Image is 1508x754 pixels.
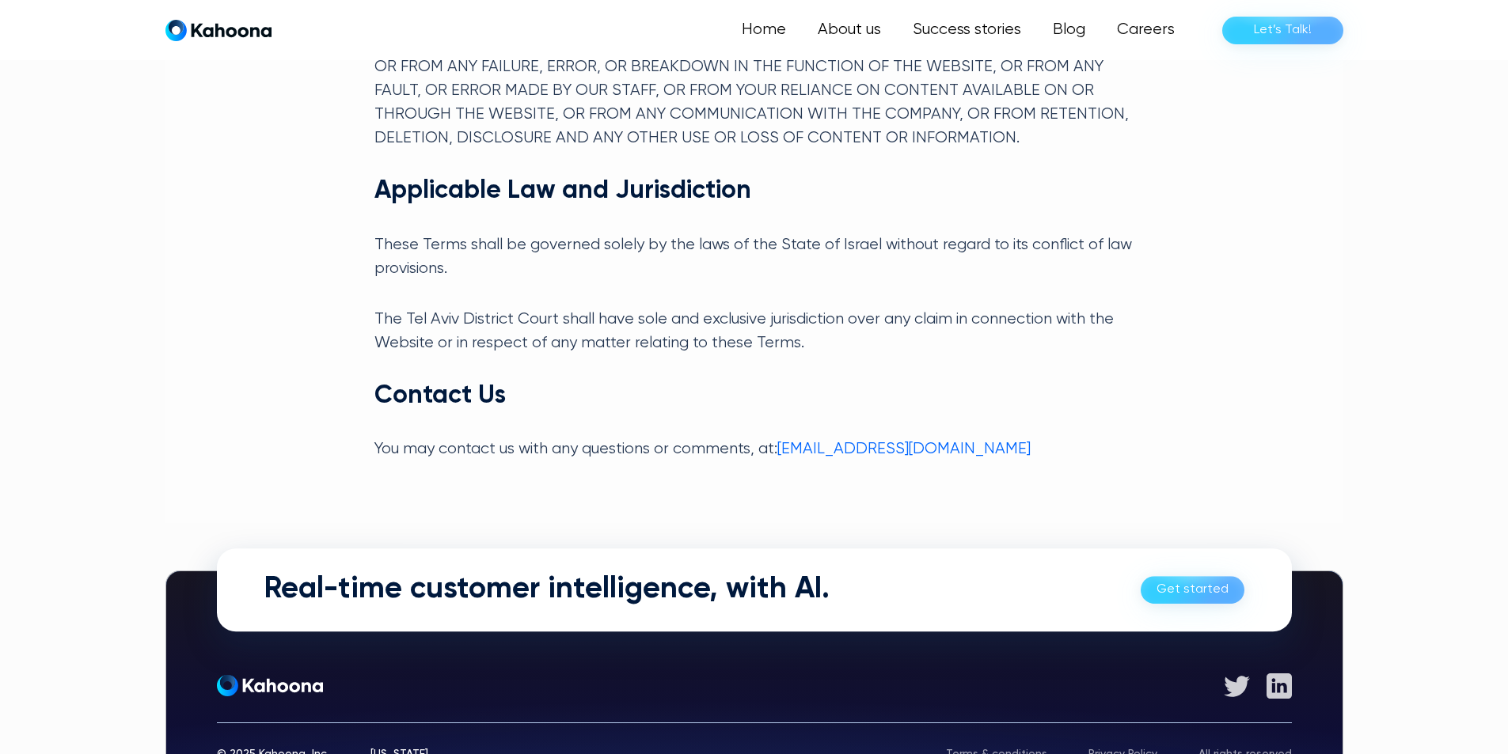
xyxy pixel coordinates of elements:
[1141,576,1244,604] a: Get started
[802,14,897,46] a: About us
[726,14,802,46] a: Home
[1101,14,1191,46] a: Careers
[777,441,1031,457] a: [EMAIL_ADDRESS][DOMAIN_NAME]
[374,438,1134,461] p: You may contact us with any questions or comments, at:
[897,14,1037,46] a: Success stories
[374,308,1134,355] p: The Tel Aviv District Court shall have sole and exclusive jurisdiction over any claim in connecti...
[374,233,1134,281] p: These Terms shall be governed solely by the laws of the State of Israel without regard to its con...
[374,477,1134,523] h2: ‍
[374,381,1134,411] h3: Contact Us
[1222,17,1343,44] a: Let’s Talk!
[1254,17,1312,43] div: Let’s Talk!
[374,176,1134,206] h3: Applicable Law and Jurisdiction
[264,572,830,608] h2: Real-time customer intelligence, with AI.
[1037,14,1101,46] a: Blog
[165,19,272,42] a: home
